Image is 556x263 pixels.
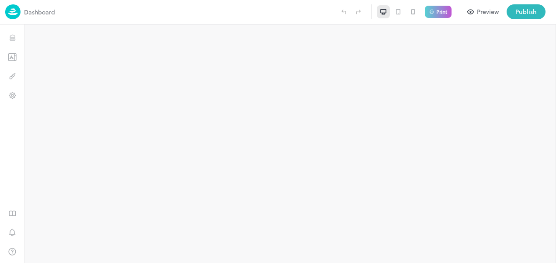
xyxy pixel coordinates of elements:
[436,9,447,14] p: Print
[351,4,366,19] label: Redo (Ctrl + Y)
[24,7,55,17] p: Dashboard
[477,7,499,17] div: Preview
[462,4,504,19] button: Preview
[515,7,537,17] div: Publish
[5,4,21,19] img: logo-86c26b7e.jpg
[507,4,546,19] button: Publish
[336,4,351,19] label: Undo (Ctrl + Z)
